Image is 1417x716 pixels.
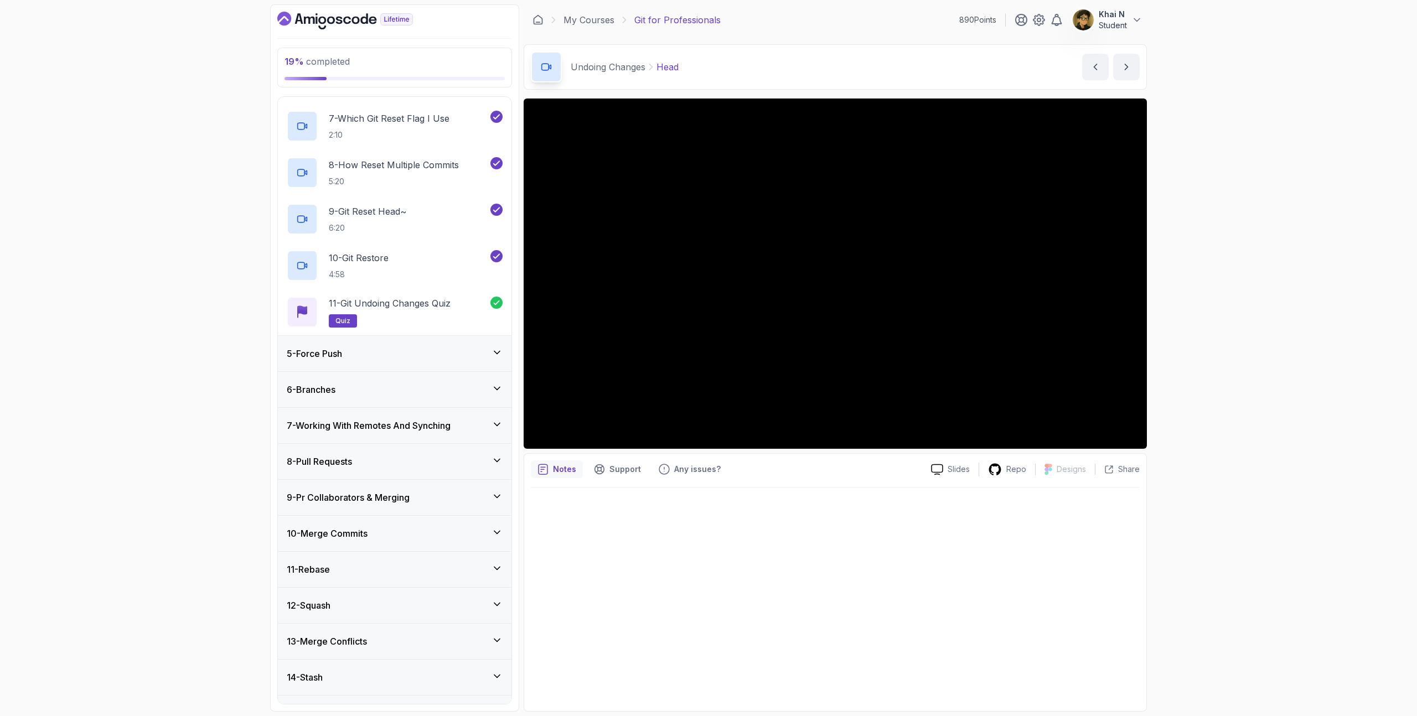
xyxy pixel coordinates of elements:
p: Support [609,464,641,475]
h3: 13 - Merge Conflicts [287,635,367,648]
button: Share [1095,464,1140,475]
button: 12-Squash [278,588,511,623]
img: user profile image [1073,9,1094,30]
p: Share [1118,464,1140,475]
span: completed [285,56,350,67]
p: 10 - Git Restore [329,251,389,264]
p: Git for Professionals [634,13,721,27]
button: 8-How Reset Multiple Commits5:20 [287,157,503,188]
button: 7-Working With Remotes And Synching [278,408,511,443]
p: Undoing Changes [571,60,645,74]
p: Notes [553,464,576,475]
a: Dashboard [532,14,544,25]
h3: 11 - Rebase [287,563,330,576]
p: Slides [948,464,970,475]
button: 14-Stash [278,660,511,695]
button: 5-Force Push [278,336,511,371]
p: 11 - Git Undoing Changes Quiz [329,297,451,310]
h3: 12 - Squash [287,599,330,612]
p: Head [656,60,679,74]
button: 11-Git Undoing Changes Quizquiz [287,297,503,328]
button: 9-Git Reset Head~6:20 [287,204,503,235]
button: Support button [587,460,648,478]
p: 9 - Git Reset Head~ [329,205,406,218]
span: 19 % [285,56,304,67]
p: Khai N [1099,9,1127,20]
button: 9-Pr Collaborators & Merging [278,480,511,515]
button: notes button [531,460,583,478]
h3: 9 - Pr Collaborators & Merging [287,491,410,504]
button: 13-Merge Conflicts [278,624,511,659]
button: 10-Merge Commits [278,516,511,551]
button: 7-Which Git Reset Flag I Use2:10 [287,111,503,142]
a: My Courses [563,13,614,27]
p: Repo [1006,464,1026,475]
a: Slides [922,464,979,475]
button: 6-Branches [278,372,511,407]
p: 5:20 [329,176,459,187]
p: 8 - How Reset Multiple Commits [329,158,459,172]
button: 11-Rebase [278,552,511,587]
h3: 5 - Force Push [287,347,342,360]
p: Student [1099,20,1127,31]
h3: 7 - Working With Remotes And Synching [287,419,451,432]
h3: 8 - Pull Requests [287,455,352,468]
p: Any issues? [674,464,721,475]
p: Designs [1057,464,1086,475]
a: Dashboard [277,12,438,29]
p: 7 - Which Git Reset Flag I Use [329,112,449,125]
span: quiz [335,317,350,325]
p: 2:10 [329,129,449,141]
button: 10-Git Restore4:58 [287,250,503,281]
button: Feedback button [652,460,727,478]
p: 4:58 [329,269,389,280]
button: 8-Pull Requests [278,444,511,479]
button: previous content [1082,54,1109,80]
p: 890 Points [959,14,996,25]
h3: 10 - Merge Commits [287,527,368,540]
p: 6:20 [329,222,406,234]
button: next content [1113,54,1140,80]
button: user profile imageKhai NStudent [1072,9,1142,31]
a: Repo [979,463,1035,476]
h3: 6 - Branches [287,383,335,396]
iframe: 2 - HEAD [524,98,1147,449]
h3: 14 - Stash [287,671,323,684]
